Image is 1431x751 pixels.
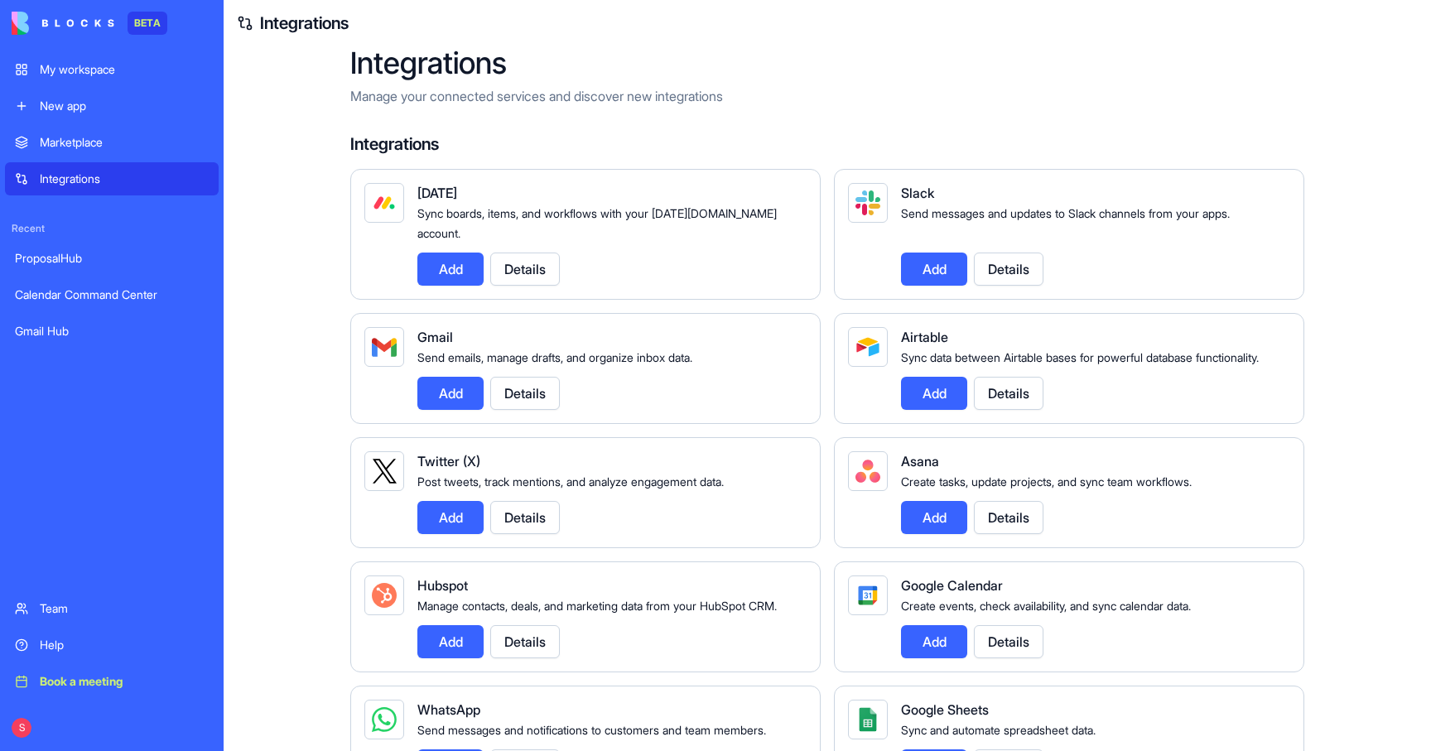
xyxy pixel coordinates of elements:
[490,377,560,410] button: Details
[417,577,468,594] span: Hubspot
[901,501,967,534] button: Add
[417,377,484,410] button: Add
[417,625,484,658] button: Add
[417,185,457,201] span: [DATE]
[12,12,114,35] img: logo
[974,625,1043,658] button: Details
[128,12,167,35] div: BETA
[5,665,219,698] a: Book a meeting
[974,377,1043,410] button: Details
[901,185,934,201] span: Slack
[5,628,219,662] a: Help
[901,329,948,345] span: Airtable
[417,701,480,718] span: WhatsApp
[417,350,692,364] span: Send emails, manage drafts, and organize inbox data.
[12,718,31,738] span: S
[901,701,989,718] span: Google Sheets
[417,474,724,489] span: Post tweets, track mentions, and analyze engagement data.
[901,206,1230,220] span: Send messages and updates to Slack channels from your apps.
[490,625,560,658] button: Details
[901,577,1003,594] span: Google Calendar
[490,253,560,286] button: Details
[5,53,219,86] a: My workspace
[5,278,219,311] a: Calendar Command Center
[15,286,209,303] div: Calendar Command Center
[40,673,209,690] div: Book a meeting
[901,625,967,658] button: Add
[901,599,1191,613] span: Create events, check availability, and sync calendar data.
[40,134,209,151] div: Marketplace
[350,132,1304,156] h4: Integrations
[974,501,1043,534] button: Details
[5,222,219,235] span: Recent
[5,126,219,159] a: Marketplace
[417,501,484,534] button: Add
[417,329,453,345] span: Gmail
[260,12,349,35] a: Integrations
[40,637,209,653] div: Help
[5,89,219,123] a: New app
[901,474,1192,489] span: Create tasks, update projects, and sync team workflows.
[974,253,1043,286] button: Details
[901,253,967,286] button: Add
[12,12,167,35] a: BETA
[490,501,560,534] button: Details
[901,377,967,410] button: Add
[901,723,1096,737] span: Sync and automate spreadsheet data.
[417,723,766,737] span: Send messages and notifications to customers and team members.
[901,453,939,469] span: Asana
[15,323,209,339] div: Gmail Hub
[5,315,219,348] a: Gmail Hub
[40,171,209,187] div: Integrations
[350,46,1304,79] h2: Integrations
[5,592,219,625] a: Team
[40,600,209,617] div: Team
[15,250,209,267] div: ProposalHub
[417,253,484,286] button: Add
[417,453,480,469] span: Twitter (X)
[40,61,209,78] div: My workspace
[5,162,219,195] a: Integrations
[417,206,777,240] span: Sync boards, items, and workflows with your [DATE][DOMAIN_NAME] account.
[901,350,1259,364] span: Sync data between Airtable bases for powerful database functionality.
[350,86,1304,106] p: Manage your connected services and discover new integrations
[5,242,219,275] a: ProposalHub
[417,599,777,613] span: Manage contacts, deals, and marketing data from your HubSpot CRM.
[40,98,209,114] div: New app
